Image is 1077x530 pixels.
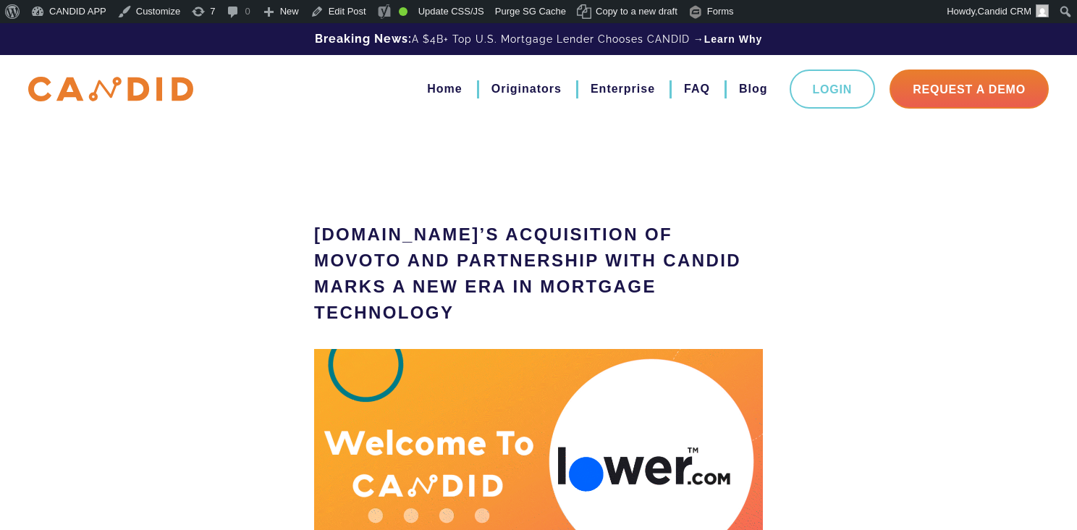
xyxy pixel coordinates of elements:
div: Good [399,7,407,16]
a: Login [790,70,876,109]
a: FAQ [684,77,710,101]
a: Originators [491,77,562,101]
a: Request A Demo [890,70,1049,109]
img: CANDID APP [28,77,193,102]
a: Blog [739,77,768,101]
a: Home [427,77,462,101]
div: A $4B+ Top U.S. Mortgage Lender Chooses CANDID → [17,23,1060,55]
b: Breaking News: [315,32,412,46]
a: Learn Why [704,32,763,46]
span: Candid CRM [978,6,1031,17]
a: Enterprise [591,77,655,101]
h1: [DOMAIN_NAME]’s Acquisition of Movoto and Partnership with CANDID Marks a New Era in Mortgage Tec... [314,222,763,326]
